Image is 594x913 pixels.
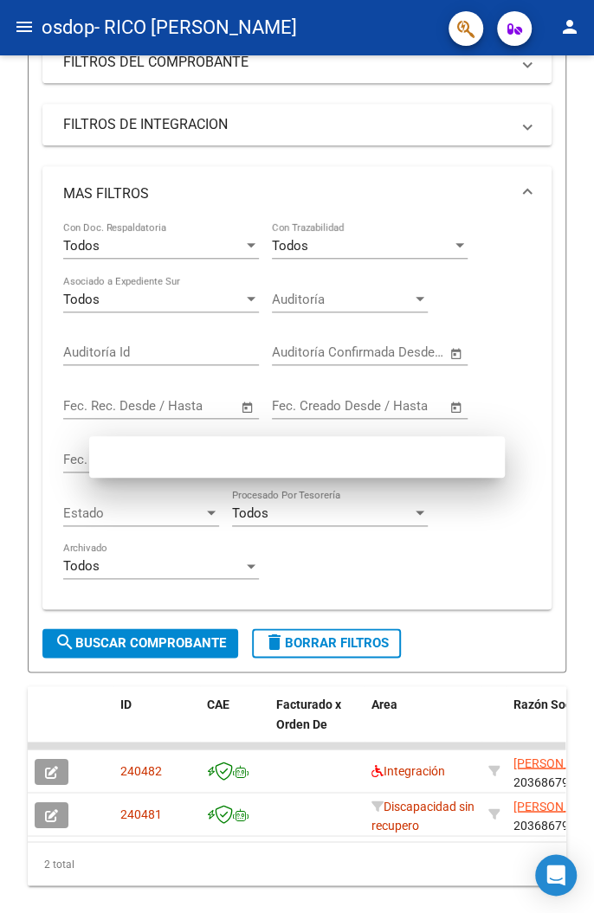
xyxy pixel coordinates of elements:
[272,292,412,307] span: Auditoría
[269,686,365,762] datatable-header-cell: Facturado x Orden De
[55,632,75,653] mat-icon: search
[272,398,328,414] input: Start date
[94,9,297,47] span: - RICO [PERSON_NAME]
[63,53,510,72] mat-panel-title: FILTROS DEL COMPROBANTE
[344,344,428,360] input: End date
[63,115,510,134] mat-panel-title: FILTROS DE INTEGRACION
[447,397,467,417] button: Open calendar
[63,184,510,203] mat-panel-title: MAS FILTROS
[28,842,566,885] div: 2 total
[559,16,580,37] mat-icon: person
[120,763,162,777] span: 240482
[238,397,258,417] button: Open calendar
[200,686,269,762] datatable-header-cell: CAE
[14,16,35,37] mat-icon: menu
[264,632,285,653] mat-icon: delete
[113,686,200,762] datatable-header-cell: ID
[272,238,308,254] span: Todos
[447,344,467,363] button: Open calendar
[63,238,100,254] span: Todos
[513,698,585,711] span: Razón Social
[120,807,162,820] span: 240481
[63,452,119,467] input: Start date
[135,398,219,414] input: End date
[371,799,475,833] span: Discapacidad sin recupero
[63,398,119,414] input: Start date
[120,698,132,711] span: ID
[272,344,328,360] input: Start date
[276,698,341,731] span: Facturado x Orden De
[55,635,226,651] span: Buscar Comprobante
[42,9,94,47] span: osdop
[371,763,445,777] span: Integración
[371,698,397,711] span: Area
[365,686,481,762] datatable-header-cell: Area
[63,505,203,521] span: Estado
[535,854,577,896] div: Open Intercom Messenger
[63,558,100,574] span: Todos
[344,398,428,414] input: End date
[63,292,100,307] span: Todos
[207,698,229,711] span: CAE
[232,505,268,521] span: Todos
[264,635,389,651] span: Borrar Filtros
